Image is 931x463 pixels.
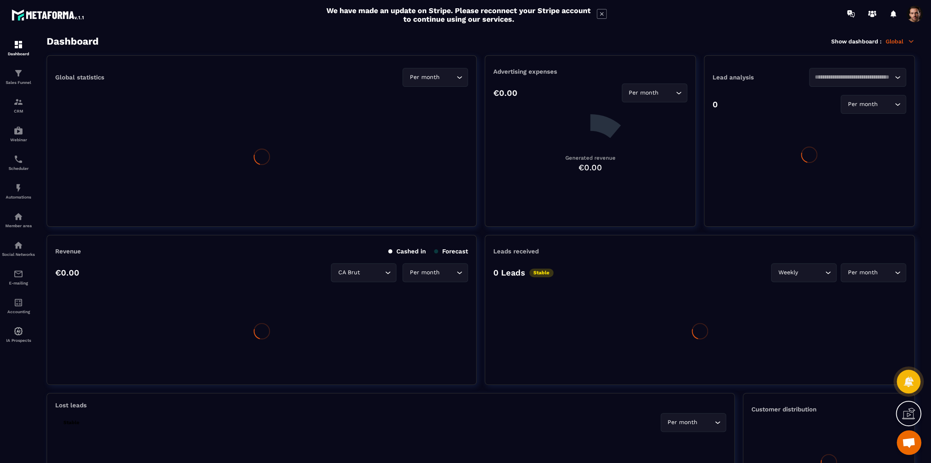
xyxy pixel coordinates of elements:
[403,263,468,282] div: Search for option
[2,309,35,314] p: Accounting
[434,248,468,255] p: Forecast
[2,224,35,228] p: Member area
[2,138,35,142] p: Webinar
[59,418,83,427] p: Stable
[2,263,35,291] a: emailemailE-mailing
[666,418,699,427] span: Per month
[841,95,906,114] div: Search for option
[55,268,79,278] p: €0.00
[2,206,35,234] a: automationsautomationsMember area
[2,234,35,263] a: social-networksocial-networkSocial Networks
[11,7,85,22] img: logo
[408,268,441,277] span: Per month
[831,38,882,45] p: Show dashboard :
[55,402,87,409] p: Lost leads
[13,154,23,164] img: scheduler
[13,240,23,250] img: social-network
[324,6,593,23] h2: We have made an update on Stripe. Please reconnect your Stripe account to continue using our serv...
[2,281,35,285] p: E-mailing
[622,84,687,102] div: Search for option
[879,100,893,109] input: Search for option
[800,268,823,277] input: Search for option
[441,73,454,82] input: Search for option
[13,40,23,50] img: formation
[846,100,879,109] span: Per month
[441,268,454,277] input: Search for option
[661,413,726,432] div: Search for option
[661,88,674,97] input: Search for option
[493,268,525,278] p: 0 Leads
[493,88,517,98] p: €0.00
[2,80,35,85] p: Sales Funnel
[886,38,915,45] p: Global
[841,263,906,282] div: Search for option
[493,248,539,255] p: Leads received
[403,68,468,87] div: Search for option
[388,248,426,255] p: Cashed in
[13,298,23,307] img: accountant
[336,268,362,277] span: CA Brut
[55,74,104,81] p: Global statistics
[897,430,921,455] a: Mở cuộc trò chuyện
[2,52,35,56] p: Dashboard
[627,88,661,97] span: Per month
[713,74,810,81] p: Lead analysis
[529,269,553,277] p: Stable
[713,99,718,109] p: 0
[331,263,396,282] div: Search for option
[2,195,35,199] p: Automations
[2,177,35,206] a: automationsautomationsAutomations
[2,166,35,171] p: Scheduler
[2,120,35,148] a: automationsautomationsWebinar
[13,97,23,107] img: formation
[809,68,906,87] div: Search for option
[493,68,687,75] p: Advertising expenses
[751,406,906,413] p: Customer distribution
[846,268,879,277] span: Per month
[13,183,23,193] img: automations
[771,263,837,282] div: Search for option
[776,268,800,277] span: Weekly
[2,148,35,177] a: schedulerschedulerScheduler
[55,248,81,255] p: Revenue
[13,68,23,78] img: formation
[13,326,23,336] img: automations
[2,109,35,113] p: CRM
[814,73,893,82] input: Search for option
[2,291,35,320] a: accountantaccountantAccounting
[408,73,441,82] span: Per month
[13,126,23,136] img: automations
[879,268,893,277] input: Search for option
[2,91,35,120] a: formationformationCRM
[2,338,35,343] p: IA Prospects
[2,34,35,62] a: formationformationDashboard
[13,212,23,221] img: automations
[13,269,23,279] img: email
[47,36,99,47] h3: Dashboard
[2,62,35,91] a: formationformationSales Funnel
[2,252,35,257] p: Social Networks
[699,418,713,427] input: Search for option
[362,268,383,277] input: Search for option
